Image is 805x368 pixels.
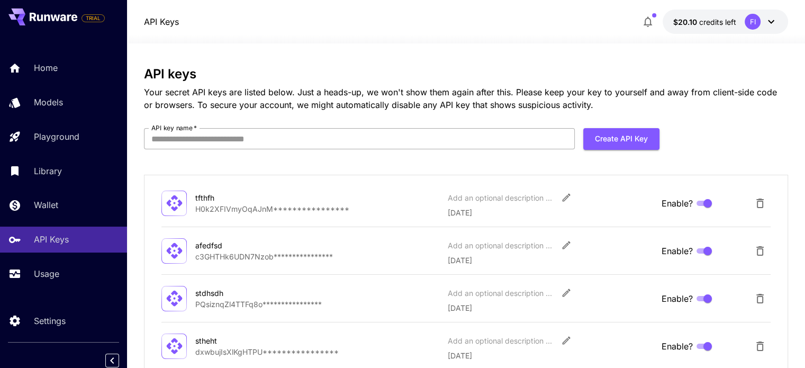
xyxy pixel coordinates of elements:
p: API Keys [34,233,69,246]
nav: breadcrumb [144,15,179,28]
span: Enable? [662,340,693,353]
button: Delete API Key [749,193,771,214]
button: Edit [557,283,576,302]
div: $20.1002 [673,16,736,28]
p: Models [34,96,63,109]
span: Add your payment card to enable full platform functionality. [82,12,105,24]
button: $20.1002FI [663,10,788,34]
p: [DATE] [447,350,653,361]
span: $20.10 [673,17,699,26]
button: Edit [557,236,576,255]
p: Library [34,165,62,177]
p: Your secret API keys are listed below. Just a heads-up, we won't show them again after this. Plea... [144,86,788,111]
button: Delete API Key [749,336,771,357]
p: Home [34,61,58,74]
button: Create API Key [583,128,659,150]
span: TRIAL [82,14,104,22]
p: Settings [34,315,66,327]
span: Enable? [662,197,693,210]
div: Add an optional description or comment [447,240,553,251]
span: Enable? [662,245,693,257]
p: [DATE] [447,302,653,313]
div: afedfsd [195,240,301,251]
label: API key name [151,123,197,132]
button: Collapse sidebar [105,354,119,367]
div: stheht [195,335,301,346]
p: Usage [34,267,59,280]
button: Edit [557,331,576,350]
div: FI [745,14,761,30]
div: Add an optional description or comment [447,288,553,299]
button: Delete API Key [749,288,771,309]
div: Add an optional description or comment [447,335,553,346]
div: tfthfh [195,192,301,203]
a: API Keys [144,15,179,28]
p: Playground [34,130,79,143]
span: Enable? [662,292,693,305]
div: stdhsdh [195,288,301,299]
div: Add an optional description or comment [447,192,553,203]
button: Edit [557,188,576,207]
span: credits left [699,17,736,26]
h3: API keys [144,67,788,82]
p: [DATE] [447,255,653,266]
button: Delete API Key [749,240,771,262]
p: Wallet [34,199,58,211]
p: [DATE] [447,207,653,218]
